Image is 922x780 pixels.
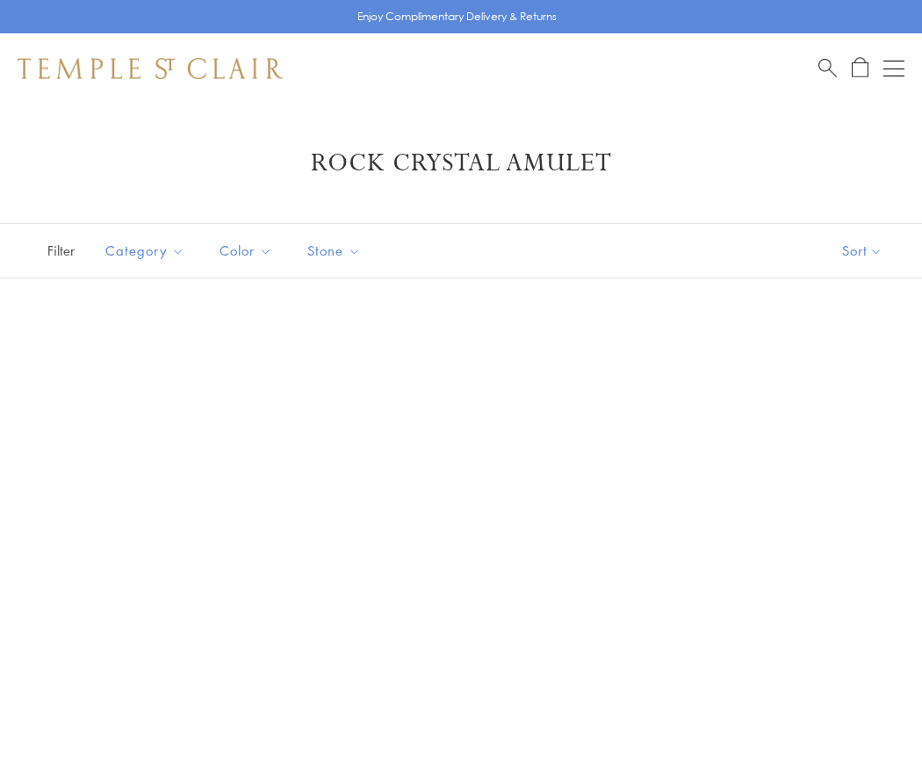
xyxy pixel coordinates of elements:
[206,231,285,271] button: Color
[883,58,904,79] button: Open navigation
[92,231,198,271] button: Category
[818,57,837,79] a: Search
[294,231,374,271] button: Stone
[211,240,285,262] span: Color
[97,240,198,262] span: Category
[18,58,283,79] img: Temple St. Clair
[803,224,922,278] button: Show sort by
[44,148,878,179] h1: Rock Crystal Amulet
[852,57,868,79] a: Open Shopping Bag
[357,8,557,25] p: Enjoy Complimentary Delivery & Returns
[299,240,374,262] span: Stone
